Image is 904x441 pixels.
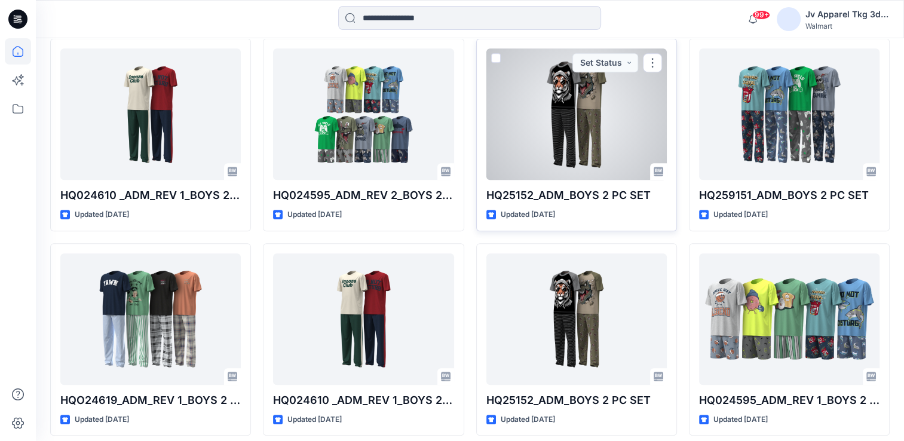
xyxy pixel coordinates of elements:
[699,48,880,180] a: HQ259151_ADM_BOYS 2 PC SET
[75,414,129,426] p: Updated [DATE]
[60,253,241,385] a: HQO24619_ADM_REV 1_BOYS 2 PC SET
[273,392,453,409] p: HQ024610 _ADM_REV 1_BOYS 2 PC SET
[713,414,768,426] p: Updated [DATE]
[273,48,453,180] a: HQ024595_ADM_REV 2_BOYS 2 PC SET
[287,209,342,221] p: Updated [DATE]
[60,392,241,409] p: HQO24619_ADM_REV 1_BOYS 2 PC SET
[75,209,129,221] p: Updated [DATE]
[805,7,889,22] div: Jv Apparel Tkg 3d Group
[501,414,555,426] p: Updated [DATE]
[805,22,889,30] div: Walmart
[273,187,453,204] p: HQ024595_ADM_REV 2_BOYS 2 PC SET
[777,7,801,31] img: avatar
[713,209,768,221] p: Updated [DATE]
[486,392,667,409] p: HQ25152_ADM_BOYS 2 PC SET
[486,253,667,385] a: HQ25152_ADM_BOYS 2 PC SET
[699,392,880,409] p: HQ024595_ADM_REV 1_BOYS 2 PC SET
[60,48,241,180] a: HQ024610 _ADM_REV 1_BOYS 2 PC SET
[699,187,880,204] p: HQ259151_ADM_BOYS 2 PC SET
[60,187,241,204] p: HQ024610 _ADM_REV 1_BOYS 2 PC SET
[273,253,453,385] a: HQ024610 _ADM_REV 1_BOYS 2 PC SET
[699,253,880,385] a: HQ024595_ADM_REV 1_BOYS 2 PC SET
[287,414,342,426] p: Updated [DATE]
[486,187,667,204] p: HQ25152_ADM_BOYS 2 PC SET
[752,10,770,20] span: 99+
[486,48,667,180] a: HQ25152_ADM_BOYS 2 PC SET
[501,209,555,221] p: Updated [DATE]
